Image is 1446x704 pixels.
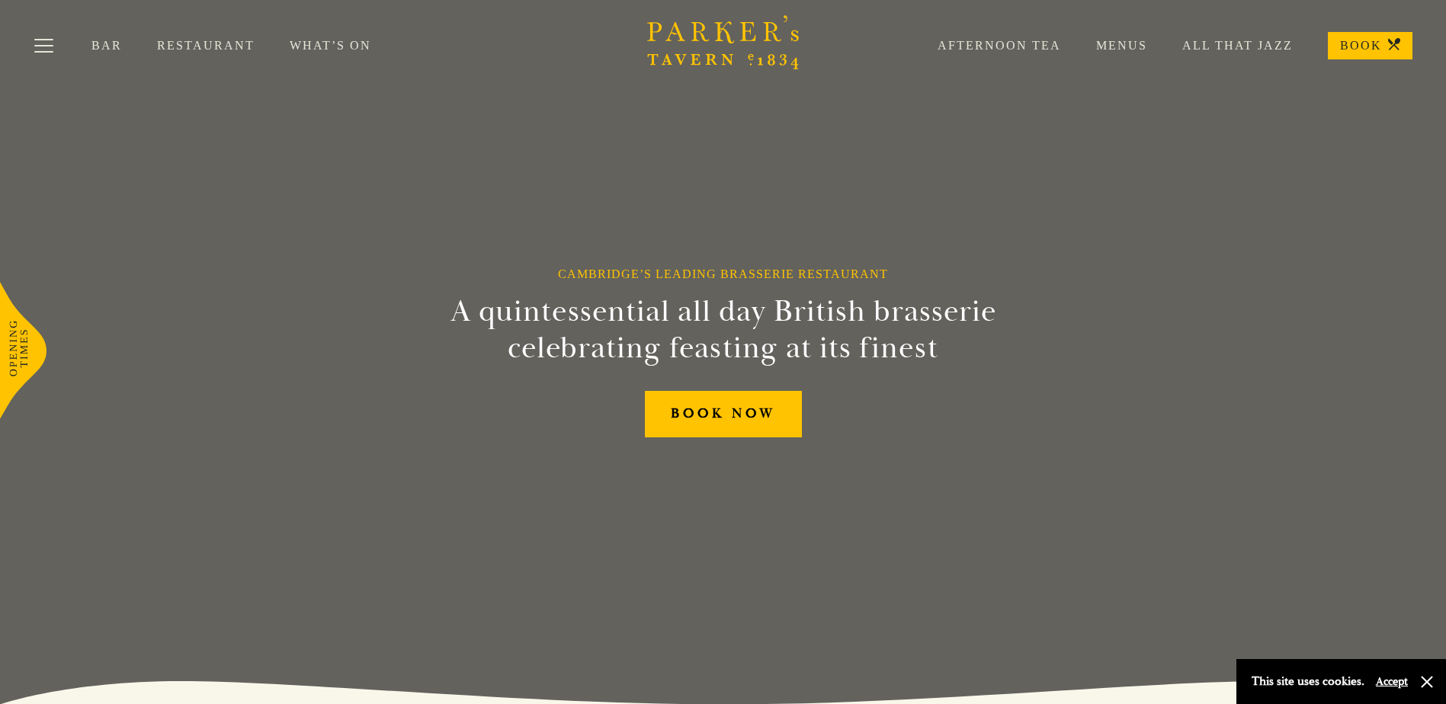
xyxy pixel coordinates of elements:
h1: Cambridge’s Leading Brasserie Restaurant [558,267,888,281]
button: Accept [1376,674,1408,689]
h2: A quintessential all day British brasserie celebrating feasting at its finest [376,293,1071,366]
p: This site uses cookies. [1252,670,1364,693]
a: BOOK NOW [645,391,802,437]
button: Close and accept [1419,674,1435,690]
